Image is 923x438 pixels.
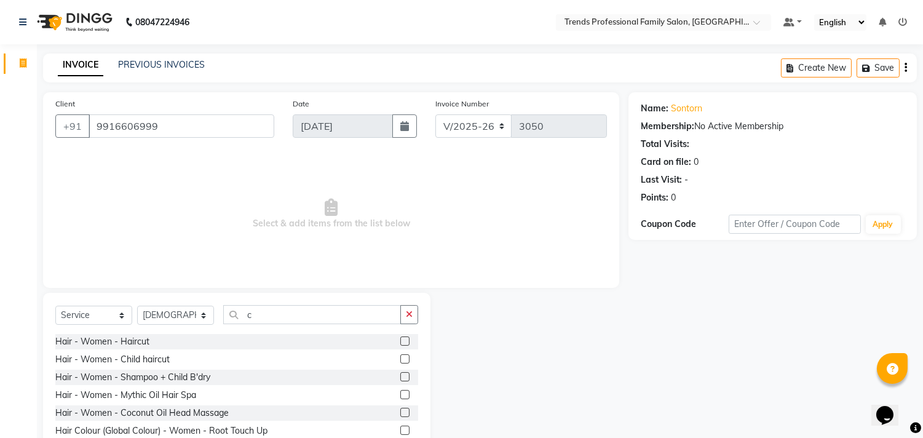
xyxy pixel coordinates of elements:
label: Invoice Number [435,98,489,109]
button: +91 [55,114,90,138]
div: Points: [641,191,668,204]
div: Name: [641,102,668,115]
input: Search or Scan [223,305,401,324]
button: Apply [866,215,901,234]
input: Search by Name/Mobile/Email/Code [89,114,274,138]
div: Card on file: [641,156,691,169]
label: Client [55,98,75,109]
div: 0 [694,156,699,169]
input: Enter Offer / Coupon Code [729,215,860,234]
div: Coupon Code [641,218,729,231]
label: Date [293,98,309,109]
img: logo [31,5,116,39]
div: - [684,173,688,186]
a: PREVIOUS INVOICES [118,59,205,70]
div: Last Visit: [641,173,682,186]
b: 08047224946 [135,5,189,39]
div: Hair - Women - Shampoo + Child B'dry [55,371,210,384]
button: Save [857,58,900,78]
div: Hair - Women - Mythic Oil Hair Spa [55,389,196,402]
a: Sontorn [671,102,702,115]
div: 0 [671,191,676,204]
div: Hair Colour (Global Colour) - Women - Root Touch Up [55,424,267,437]
div: No Active Membership [641,120,905,133]
iframe: chat widget [871,389,911,426]
div: Hair - Women - Coconut Oil Head Massage [55,407,229,420]
a: INVOICE [58,54,103,76]
div: Total Visits: [641,138,689,151]
div: Hair - Women - Child haircut [55,353,170,366]
div: Hair - Women - Haircut [55,335,149,348]
button: Create New [781,58,852,78]
span: Select & add items from the list below [55,153,607,276]
div: Membership: [641,120,694,133]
